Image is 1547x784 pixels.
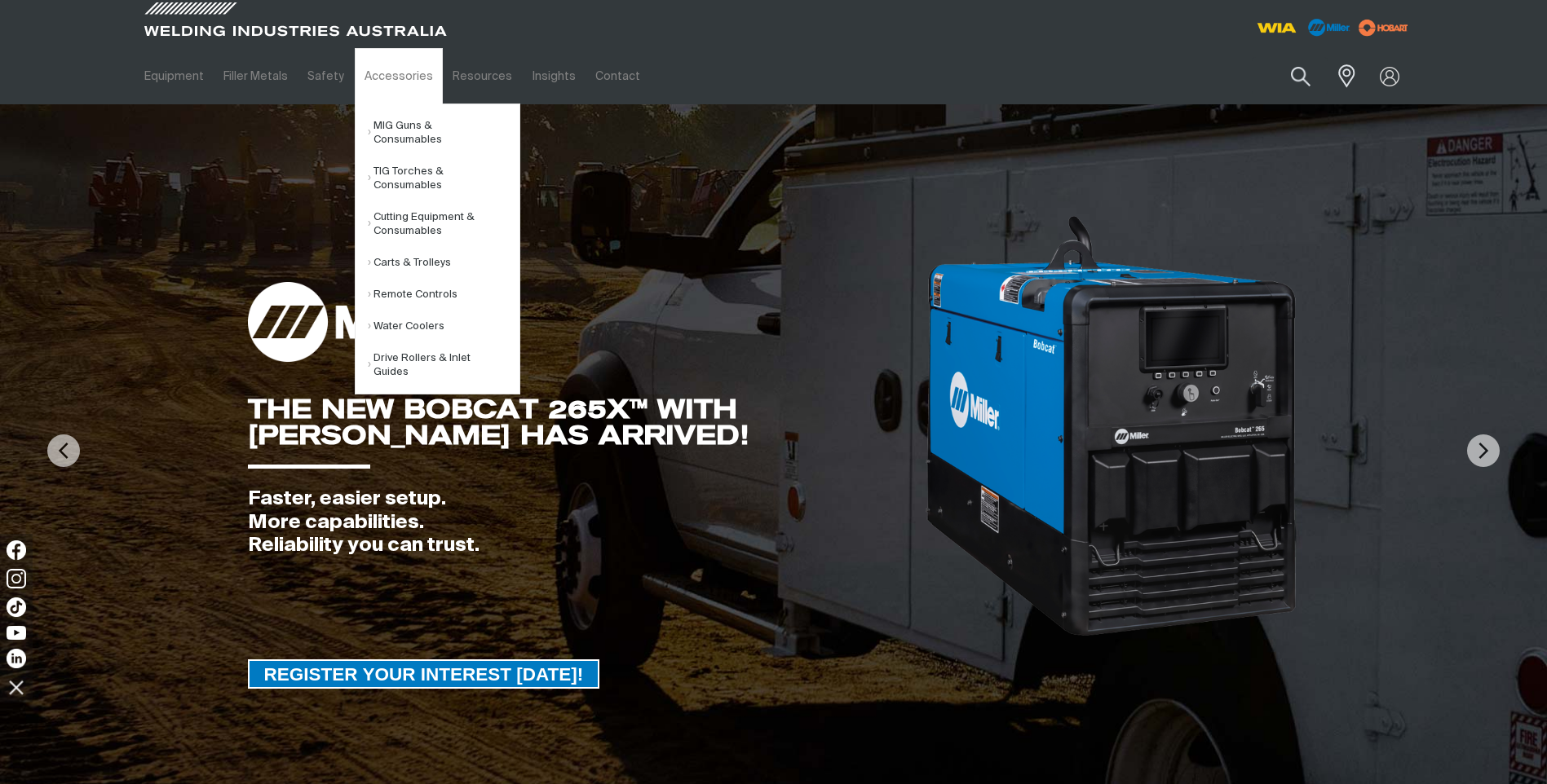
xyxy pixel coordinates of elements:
[368,342,519,388] a: Drive Rollers & Inlet Guides
[368,311,519,342] a: Water Coolers
[7,597,26,617] img: TikTok
[368,156,519,201] a: TIG Torches & Consumables
[355,48,443,104] a: Accessories
[7,626,26,640] img: YouTube
[443,48,522,104] a: Resources
[7,569,26,588] img: Instagram
[1252,57,1328,95] input: Product name or item number...
[248,659,600,689] a: REGISTER YOUR INTEREST TODAY!
[1273,57,1328,95] button: Search products
[250,659,599,689] span: REGISTER YOUR INTEREST [DATE]!
[214,48,298,104] a: Filler Metals
[248,487,925,557] div: Faster, easier setup. More capabilities. Reliability you can trust.
[135,48,214,104] a: Equipment
[7,540,26,560] img: Facebook
[355,104,520,394] ul: Accessories Submenu
[368,201,519,247] a: Cutting Equipment & Consumables
[1354,15,1413,40] img: miller
[368,247,519,279] a: Carts & Trolleys
[135,48,1094,104] nav: Main
[522,48,585,104] a: Insights
[368,279,519,311] a: Remote Controls
[1467,434,1500,467] img: NextArrow
[586,48,650,104] a: Contact
[298,48,354,104] a: Safety
[2,673,30,701] img: hide socials
[248,396,925,448] div: THE NEW BOBCAT 265X™ WITH [PERSON_NAME] HAS ARRIVED!
[47,434,80,467] img: PrevArrow
[7,649,26,668] img: LinkedIn
[368,110,519,156] a: MIG Guns & Consumables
